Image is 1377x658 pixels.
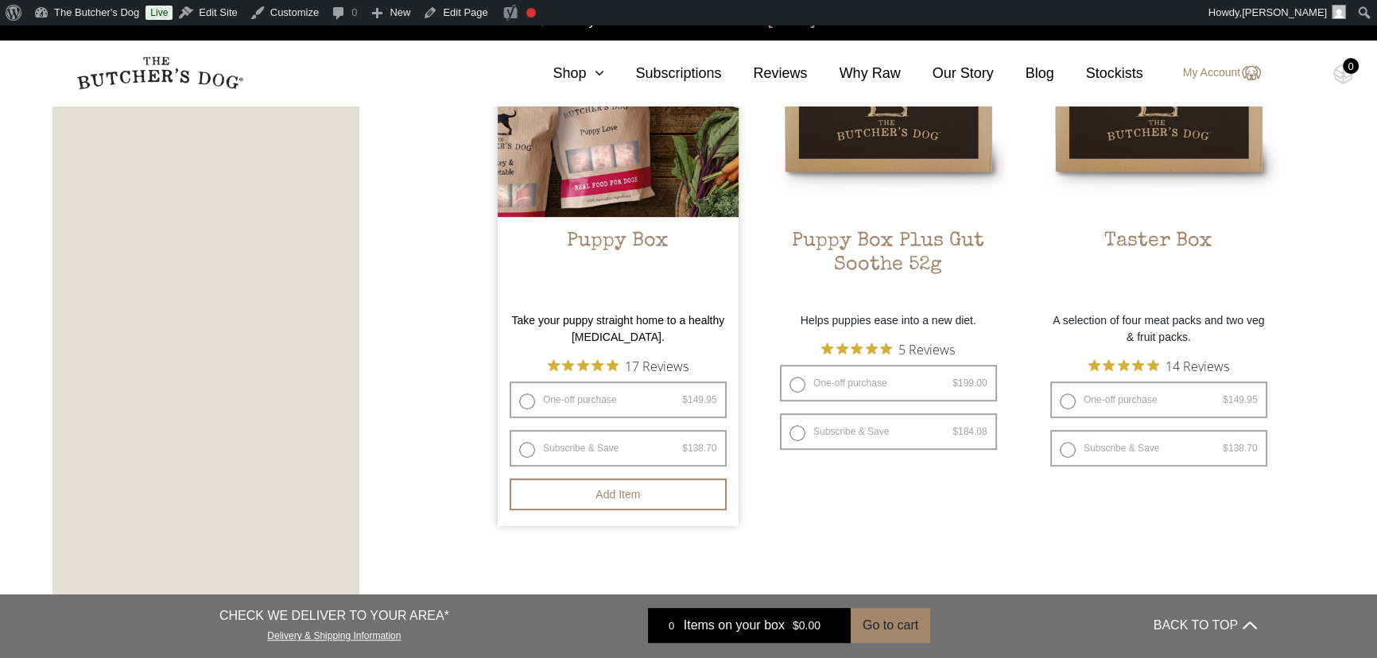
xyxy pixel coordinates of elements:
[603,63,721,84] a: Subscriptions
[1050,430,1267,466] label: Subscribe & Save
[1054,63,1143,84] a: Stockists
[1050,381,1267,418] label: One-off purchase
[952,377,987,389] bdi: 199.00
[780,365,997,401] label: One-off purchase
[145,6,173,20] a: Live
[1223,394,1228,405] span: $
[267,626,401,641] a: Delivery & Shipping Information
[625,354,688,377] span: 17 Reviews
[1242,6,1327,18] span: [PERSON_NAME]
[1038,230,1279,304] h2: Taster Box
[793,619,799,632] span: $
[1223,443,1257,454] bdi: 138.70
[648,608,851,643] a: 0 Items on your box $0.00
[510,478,727,510] button: Add item
[898,337,955,361] span: 5 Reviews
[219,606,449,625] p: CHECK WE DELIVER TO YOUR AREA*
[768,230,1009,304] h2: Puppy Box Plus Gut Soothe 52g
[1223,394,1257,405] bdi: 149.95
[521,63,603,84] a: Shop
[780,413,997,450] label: Subscribe & Save
[548,354,688,377] button: Rated 5 out of 5 stars from 17 reviews. Jump to reviews.
[1167,64,1261,83] a: My Account
[510,381,727,418] label: One-off purchase
[1350,10,1361,29] a: close
[1088,354,1229,377] button: Rated 4.9 out of 5 stars from 14 reviews. Jump to reviews.
[682,394,688,405] span: $
[952,426,958,437] span: $
[1223,443,1228,454] span: $
[1166,354,1229,377] span: 14 Reviews
[498,230,739,304] h2: Puppy Box
[851,608,930,643] button: Go to cart
[793,619,820,632] bdi: 0.00
[901,63,994,84] a: Our Story
[660,617,684,633] div: 0
[1038,312,1279,346] p: A selection of four meat packs and two veg & fruit packs.
[682,394,716,405] bdi: 149.95
[1333,64,1353,84] img: TBD_Cart-Empty.png
[498,312,739,346] p: Take your puppy straight home to a healthy [MEDICAL_DATA].
[952,377,958,389] span: $
[1154,606,1257,644] button: BACK TO TOP
[682,443,716,454] bdi: 138.70
[821,337,955,361] button: Rated 4.8 out of 5 stars from 5 reviews. Jump to reviews.
[994,63,1054,84] a: Blog
[510,430,727,466] label: Subscribe & Save
[952,426,987,437] bdi: 184.08
[526,8,536,17] div: Focus keyphrase not set
[682,443,688,454] span: $
[1343,58,1359,74] div: 0
[684,616,785,635] span: Items on your box
[721,63,807,84] a: Reviews
[768,312,1009,329] p: Helps puppies ease into a new diet.
[808,63,901,84] a: Why Raw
